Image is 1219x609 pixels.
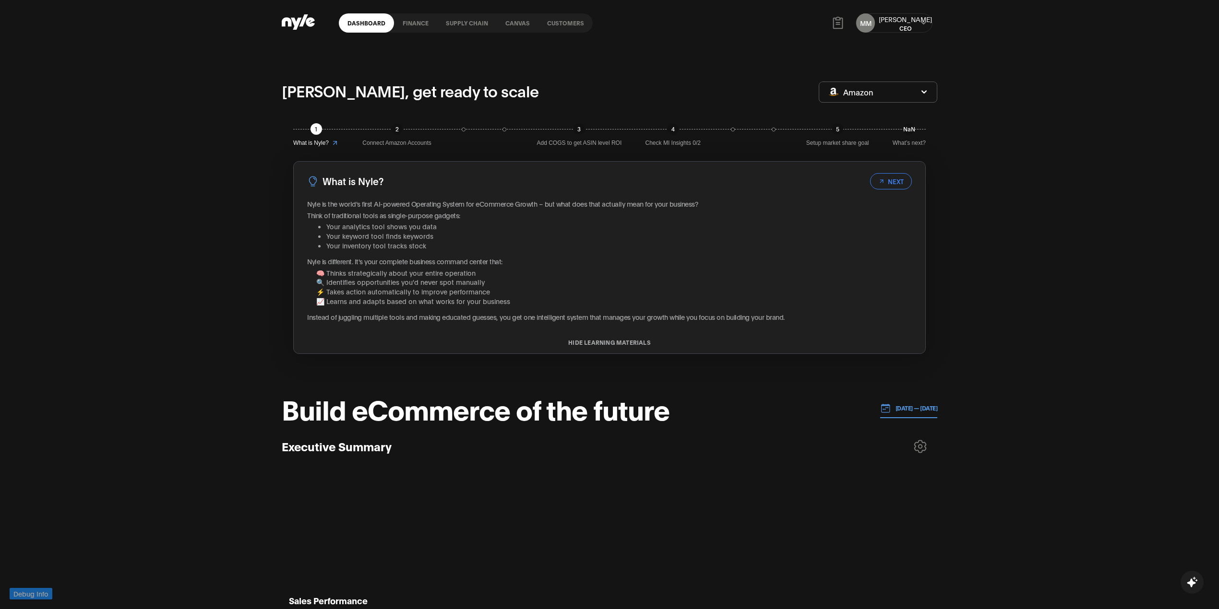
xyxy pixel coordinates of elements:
p: Instead of juggling multiple tools and making educated guesses, you get one intelligent system th... [307,312,912,322]
div: 4 [667,123,679,135]
a: Supply chain [437,13,497,33]
a: Canvas [497,13,538,33]
a: Customers [538,13,593,33]
p: [DATE] — [DATE] [891,404,938,412]
a: Dashboard [339,13,394,33]
div: 1 [311,123,322,135]
button: Debug Info [10,588,52,599]
span: Debug Info [13,588,48,599]
h3: Executive Summary [282,439,392,454]
div: [PERSON_NAME] [879,14,932,24]
div: 5 [832,123,843,135]
li: Your inventory tool tracks stock [326,241,912,250]
li: 🧠 Thinks strategically about your entire operation [316,268,912,278]
li: ⚡ Takes action automatically to improve performance [316,287,912,296]
div: 3 [574,123,585,135]
p: Think of traditional tools as single-purpose gadgets: [307,211,912,220]
span: What is Nyle? [293,139,329,148]
button: [DATE] — [DATE] [880,398,938,418]
h1: Build eCommerce of the future [282,394,669,423]
span: Check MI Insights 0/2 [645,139,701,148]
div: NaN [903,123,915,135]
li: 🔍 Identifies opportunities you'd never spot manually [316,277,912,287]
img: Amazon [829,88,838,96]
h1: Sales Performance [289,594,368,607]
span: What’s next? [893,139,926,148]
img: 01.01.24 — 07.01.24 [880,403,891,413]
p: [PERSON_NAME], get ready to scale [282,79,539,102]
button: NEXT [870,173,912,189]
button: HIDE LEARNING MATERIALS [294,339,925,346]
p: Nyle is the world's first AI-powered Operating System for eCommerce Growth – but what does that a... [307,199,912,209]
li: Your keyword tool finds keywords [326,231,912,241]
span: Add COGS to get ASIN level ROI [537,139,622,148]
span: Connect Amazon Accounts [362,139,431,148]
button: MM [856,13,875,33]
li: Your analytics tool shows you data [326,222,912,231]
div: 2 [391,123,403,135]
li: 📈 Learns and adapts based on what works for your business [316,296,912,306]
span: Amazon [843,87,873,97]
button: [PERSON_NAME]CEO [879,14,932,32]
button: Amazon [819,82,937,103]
div: CEO [879,24,932,32]
a: finance [394,13,437,33]
h3: What is Nyle? [323,174,383,188]
p: Nyle is different. It's your complete business command center that: [307,257,912,266]
img: LightBulb [307,176,319,187]
span: Setup market share goal [806,139,869,148]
